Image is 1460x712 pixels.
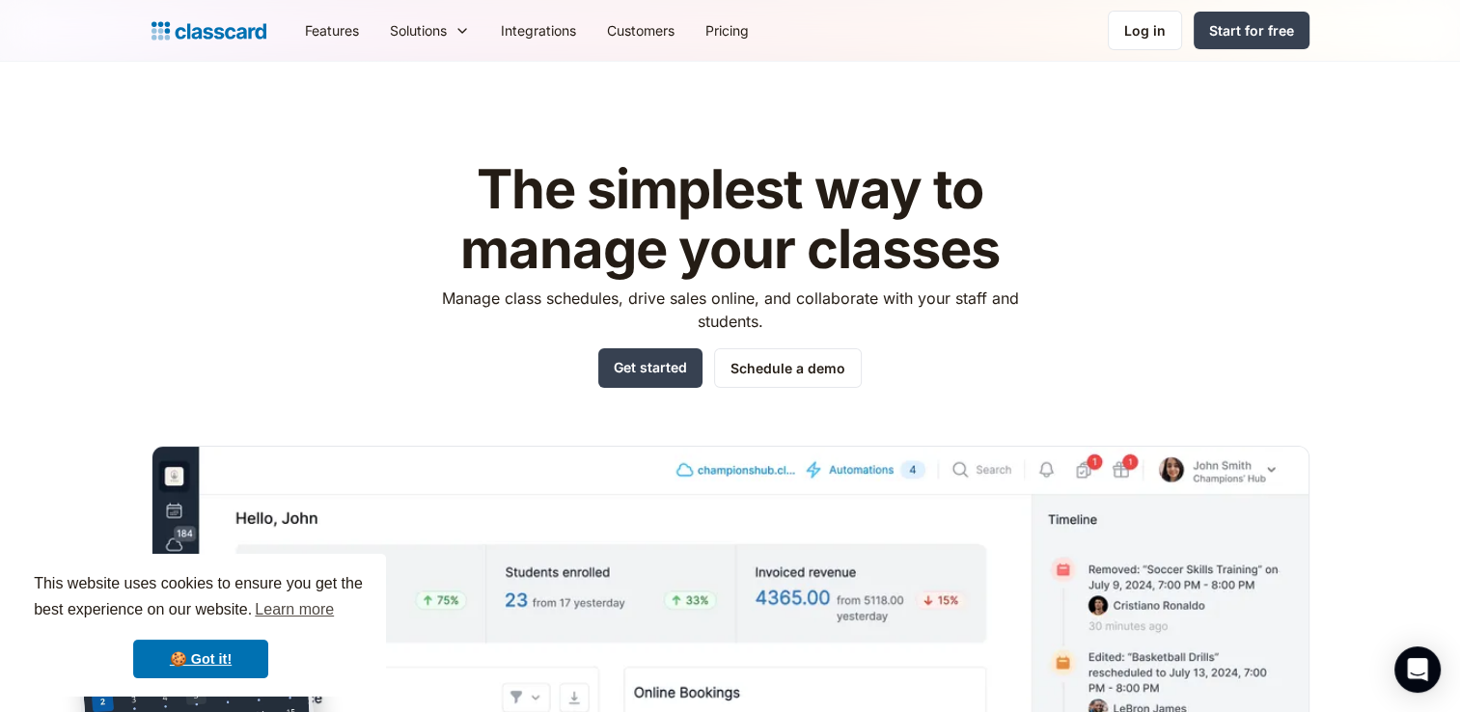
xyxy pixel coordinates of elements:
[1394,646,1441,693] div: Open Intercom Messenger
[374,9,485,52] div: Solutions
[1108,11,1182,50] a: Log in
[152,17,266,44] a: home
[390,20,447,41] div: Solutions
[289,9,374,52] a: Features
[15,554,386,697] div: cookieconsent
[1194,12,1309,49] a: Start for free
[34,572,368,624] span: This website uses cookies to ensure you get the best experience on our website.
[598,348,702,388] a: Get started
[1209,20,1294,41] div: Start for free
[714,348,862,388] a: Schedule a demo
[424,160,1036,279] h1: The simplest way to manage your classes
[424,287,1036,333] p: Manage class schedules, drive sales online, and collaborate with your staff and students.
[133,640,268,678] a: dismiss cookie message
[252,595,337,624] a: learn more about cookies
[1124,20,1166,41] div: Log in
[690,9,764,52] a: Pricing
[592,9,690,52] a: Customers
[485,9,592,52] a: Integrations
